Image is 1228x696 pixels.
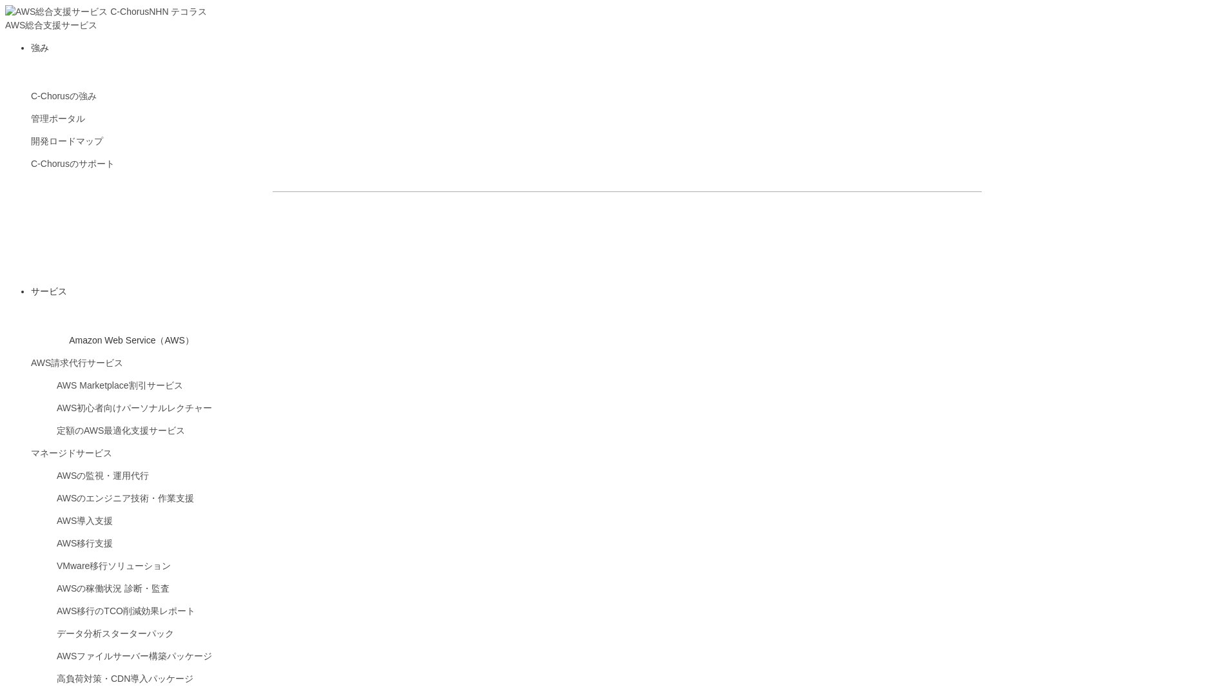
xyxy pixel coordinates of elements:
a: AWSのエンジニア技術・作業支援 [57,493,194,503]
a: AWSの監視・運用代行 [57,470,149,481]
a: AWS移行のTCO削減効果レポート [57,606,195,616]
a: AWS請求代行サービス [31,358,123,368]
img: Amazon Web Service（AWS） [31,307,67,343]
a: C-Chorusのサポート [31,159,115,169]
a: 資料を請求する [414,213,621,244]
a: 高負荷対策・CDN導入パッケージ [57,673,193,684]
img: 矢印 [819,226,829,231]
a: 管理ポータル [31,113,85,124]
a: VMware移行ソリューション [57,561,171,571]
a: AWS Marketplace割引サービス [57,380,183,391]
a: マネージドサービス [31,448,112,458]
a: 開発ロードマップ [31,136,103,146]
a: AWS移行支援 [57,538,113,548]
p: サービス [31,285,1223,298]
p: 強み [31,41,1223,55]
a: AWS導入支援 [57,516,113,526]
a: AWSファイルサーバー構築パッケージ [57,651,212,661]
a: データ分析スターターパック [57,628,174,639]
a: まずは相談する [634,213,840,244]
a: AWS総合支援サービス C-ChorusNHN テコラスAWS総合支援サービス [5,6,207,30]
img: AWS総合支援サービス C-Chorus [5,5,149,19]
a: AWSの稼働状況 診断・監査 [57,583,170,594]
a: 定額のAWS最適化支援サービス [57,425,185,436]
a: C-Chorusの強み [31,91,97,101]
span: Amazon Web Service（AWS） [69,335,194,345]
img: 矢印 [599,226,610,231]
a: AWS初心者向けパーソナルレクチャー [57,403,212,413]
